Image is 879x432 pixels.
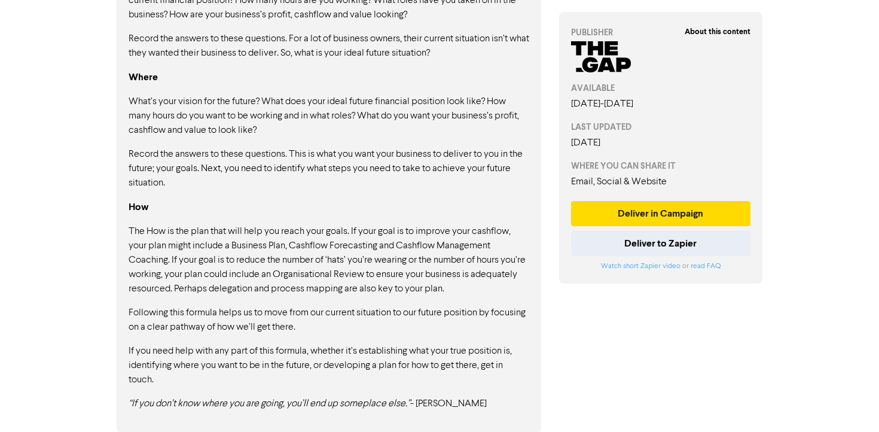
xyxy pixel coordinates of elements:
div: [DATE] - [DATE] [571,97,750,111]
strong: About this content [685,27,750,36]
div: [DATE] [571,136,750,150]
p: Following this formula helps us to move from our current situation to our future position by focu... [129,306,529,334]
p: Record the answers to these questions. This is what you want your business to deliver to you in t... [129,147,529,190]
p: The How is the plan that will help you reach your goals. If your goal is to improve your cashflow... [129,224,529,296]
a: Watch short Zapier video [601,263,680,270]
div: LAST UPDATED [571,121,750,133]
p: Record the answers to these questions. For a lot of business owners, their current situation isn’... [129,32,529,60]
div: or [571,261,750,272]
a: read FAQ [691,263,721,270]
em: “If you don’t know where you are going, you’ll end up someplace else.” [129,399,410,409]
div: WHERE YOU CAN SHARE IT [571,160,750,172]
div: Email, Social & Website [571,175,750,189]
iframe: Chat Widget [819,375,879,432]
div: AVAILABLE [571,82,750,95]
button: Deliver to Zapier [571,231,750,256]
strong: How [129,201,149,213]
p: What’s your vision for the future? What does your ideal future financial position look like? How ... [129,95,529,138]
strong: Where [129,71,158,83]
p: - [PERSON_NAME] [129,397,529,411]
div: PUBLISHER [571,26,750,39]
p: If you need help with any part of this formula, whether it’s establishing what your true position... [129,344,529,387]
button: Deliver in Campaign [571,201,750,226]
